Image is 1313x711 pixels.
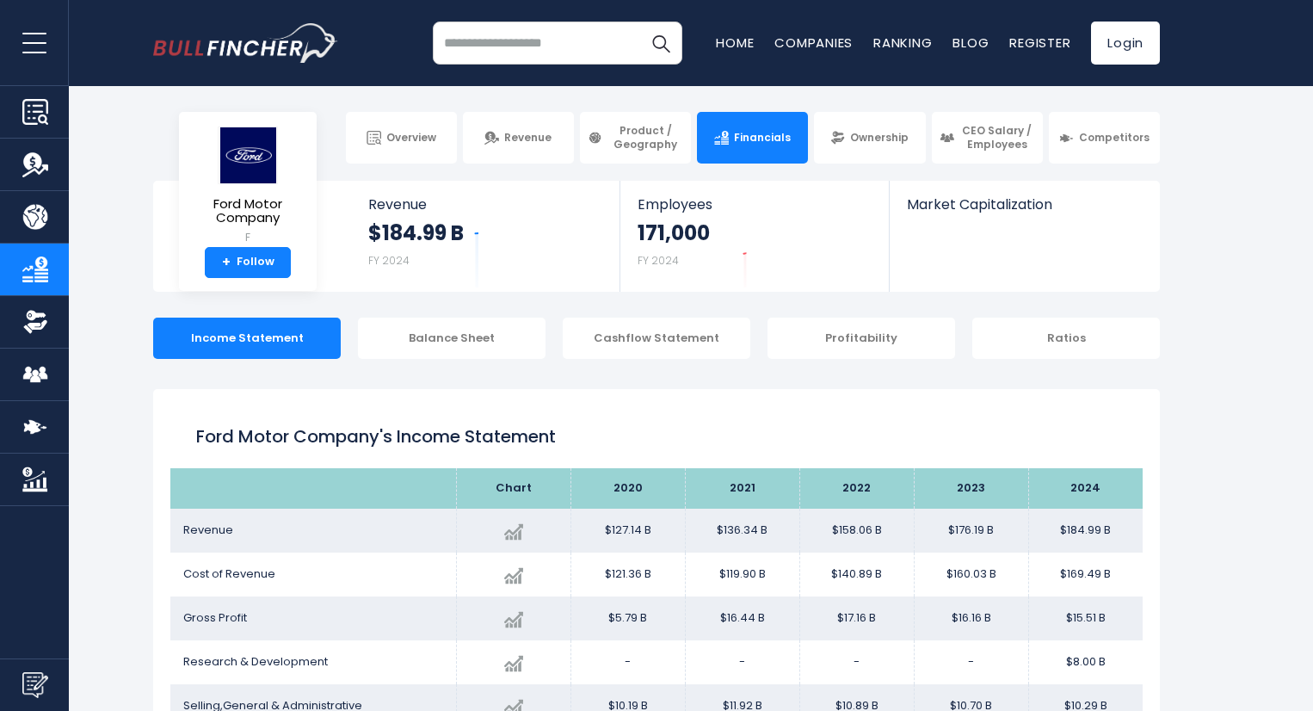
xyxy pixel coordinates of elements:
span: Market Capitalization [907,196,1141,213]
a: Revenue $184.99 B FY 2024 [351,181,620,292]
td: $5.79 B [570,597,685,640]
td: $176.19 B [914,509,1028,553]
h1: Ford Motor Company's Income Statement [196,424,1117,449]
a: Login [1091,22,1160,65]
span: Competitors [1079,131,1150,145]
td: $140.89 B [799,553,914,597]
span: Revenue [183,522,233,538]
div: Profitability [767,318,955,359]
td: $16.16 B [914,597,1028,640]
img: Ownership [22,309,48,335]
small: FY 2024 [368,253,410,268]
span: Financials [734,131,791,145]
a: Go to homepage [153,23,338,63]
a: +Follow [205,247,291,278]
a: Employees 171,000 FY 2024 [620,181,888,292]
span: Gross Profit [183,609,247,626]
div: Cashflow Statement [563,318,750,359]
td: $127.14 B [570,509,685,553]
td: $169.49 B [1028,553,1143,597]
a: Competitors [1049,112,1160,164]
a: Ranking [873,34,932,52]
small: F [193,230,303,245]
div: Income Statement [153,318,341,359]
span: Employees [638,196,871,213]
th: 2022 [799,468,914,509]
span: Research & Development [183,653,328,670]
th: 2020 [570,468,685,509]
span: Product / Geography [607,124,683,151]
span: Revenue [504,131,552,145]
strong: + [222,255,231,270]
td: $136.34 B [685,509,799,553]
a: Ford Motor Company F [192,126,304,247]
a: Market Capitalization [890,181,1158,242]
button: Search [639,22,682,65]
a: Register [1009,34,1070,52]
span: Ownership [850,131,909,145]
a: Overview [346,112,457,164]
a: Ownership [814,112,925,164]
div: Balance Sheet [358,318,546,359]
td: $184.99 B [1028,509,1143,553]
div: Ratios [972,318,1160,359]
td: $158.06 B [799,509,914,553]
td: - [685,640,799,684]
span: Overview [386,131,436,145]
span: Ford Motor Company [193,197,303,226]
strong: 171,000 [638,219,710,246]
strong: $184.99 B [368,219,464,246]
a: Home [716,34,754,52]
th: 2024 [1028,468,1143,509]
td: $119.90 B [685,553,799,597]
small: FY 2024 [638,253,679,268]
span: Revenue [368,196,603,213]
span: Cost of Revenue [183,566,275,582]
a: Product / Geography [580,112,691,164]
td: - [799,640,914,684]
td: $121.36 B [570,553,685,597]
a: Revenue [463,112,574,164]
td: - [570,640,685,684]
a: CEO Salary / Employees [932,112,1043,164]
td: $8.00 B [1028,640,1143,684]
img: bullfincher logo [153,23,338,63]
th: Chart [456,468,570,509]
th: 2021 [685,468,799,509]
a: Blog [952,34,989,52]
td: $17.16 B [799,597,914,640]
th: 2023 [914,468,1028,509]
td: - [914,640,1028,684]
td: $15.51 B [1028,597,1143,640]
td: $16.44 B [685,597,799,640]
span: CEO Salary / Employees [959,124,1035,151]
td: $160.03 B [914,553,1028,597]
a: Financials [697,112,808,164]
a: Companies [774,34,853,52]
